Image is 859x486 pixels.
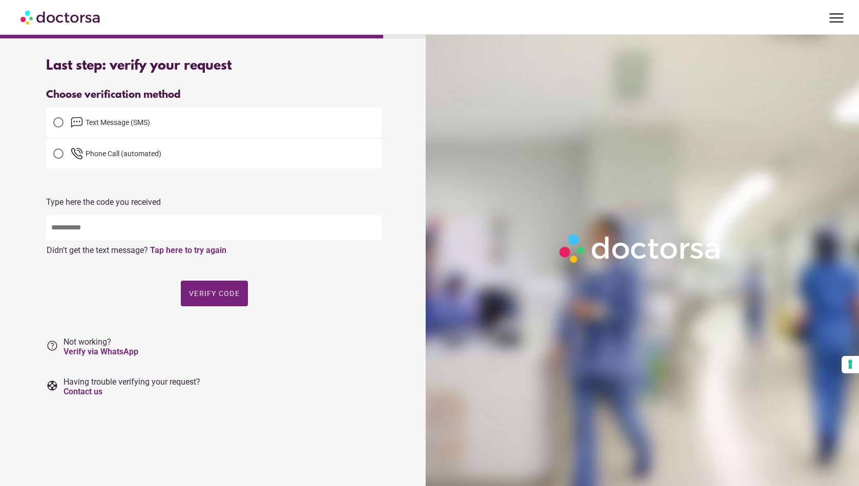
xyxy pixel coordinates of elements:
[189,289,240,298] span: Verify code
[555,229,726,268] img: Logo-Doctorsa-trans-White-partial-flat.png
[46,379,58,392] i: support
[71,116,83,129] img: email
[181,281,248,306] button: Verify code
[64,377,200,396] span: Having trouble verifying your request?
[86,118,150,126] span: Text Message (SMS)
[64,387,102,396] a: Contact us
[46,58,382,74] div: Last step: verify your request
[46,340,58,352] i: help
[86,150,161,158] span: Phone Call (automated)
[71,147,83,160] img: phone
[827,8,846,28] span: menu
[47,245,148,255] span: Didn't get the text message?
[64,337,138,356] span: Not working?
[150,245,226,255] a: Tap here to try again
[842,356,859,373] button: Your consent preferences for tracking technologies
[46,197,382,207] p: Type here the code you received
[46,89,382,101] div: Choose verification method
[64,347,138,356] a: Verify via WhatsApp
[20,6,101,29] img: Doctorsa.com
